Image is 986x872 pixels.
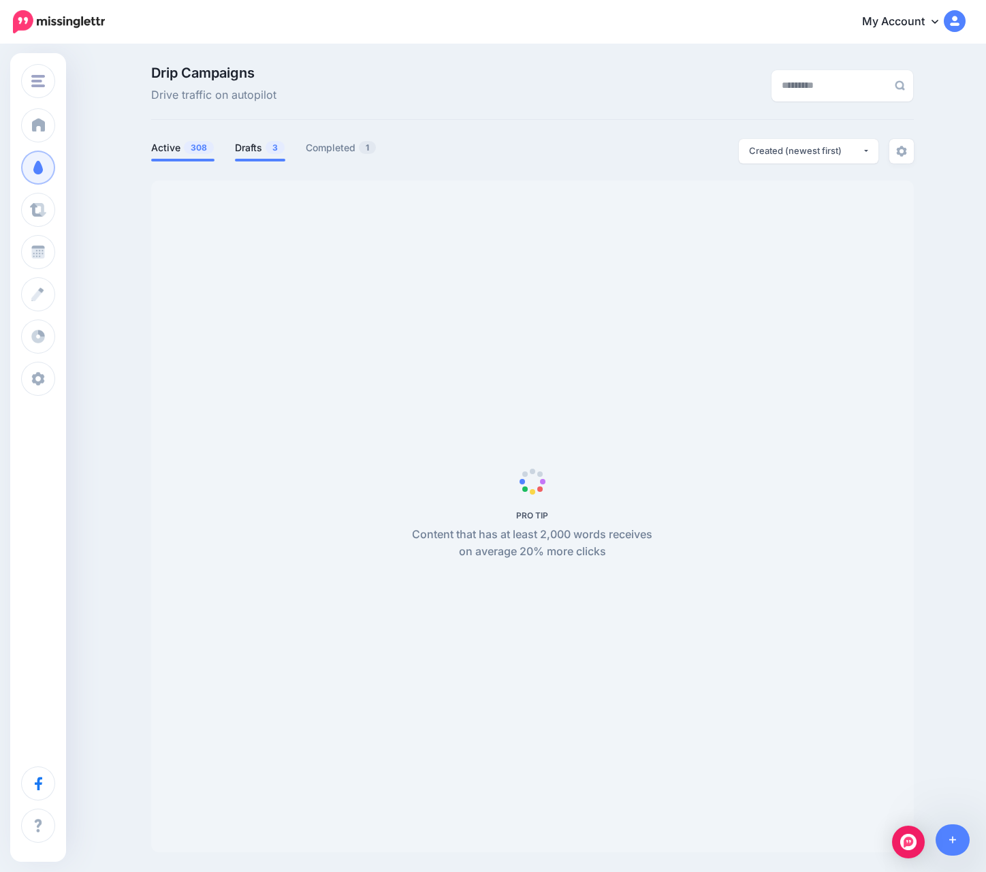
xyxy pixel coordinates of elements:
img: menu.png [31,75,45,87]
img: Missinglettr [13,10,105,33]
div: Created (newest first) [749,144,862,157]
span: Drip Campaigns [151,66,276,80]
button: Created (newest first) [739,139,878,163]
a: My Account [848,5,966,39]
span: 308 [184,141,214,154]
p: Content that has at least 2,000 words receives on average 20% more clicks [404,526,660,561]
img: settings-grey.png [896,146,907,157]
span: 1 [359,141,376,154]
a: Active308 [151,140,214,156]
a: Drafts3 [235,140,285,156]
span: 3 [266,141,285,154]
a: Completed1 [306,140,377,156]
div: Open Intercom Messenger [892,826,925,858]
img: search-grey-6.png [895,80,905,91]
span: Drive traffic on autopilot [151,87,276,104]
h5: PRO TIP [404,510,660,520]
